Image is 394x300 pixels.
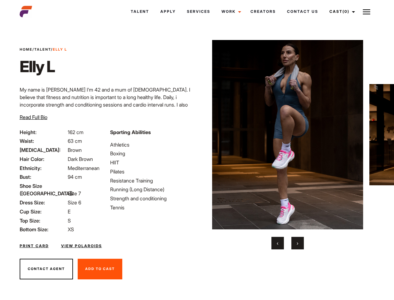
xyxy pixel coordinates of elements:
span: 94 cm [68,174,82,180]
a: Apply [155,3,181,20]
p: My name is [PERSON_NAME] I’m 42 and a mum of [DEMOGRAPHIC_DATA]. I believe that fitness and nutri... [20,86,193,138]
strong: Sporting Abilities [110,129,151,135]
a: Services [181,3,216,20]
a: Creators [245,3,281,20]
a: Work [216,3,245,20]
a: Home [20,47,32,52]
span: Bust: [20,173,66,181]
span: Mediterranean [68,165,100,171]
span: Cup Size: [20,208,66,215]
span: Read Full Bio [20,114,47,120]
li: Athletics [110,141,193,148]
li: Running (Long Distance) [110,186,193,193]
span: Ethnicity: [20,164,66,172]
li: Resistance Training [110,177,193,184]
span: / / [20,47,67,52]
a: Print Card [20,243,49,249]
strong: Elly L [53,47,67,52]
img: cropped-aefm-brand-fav-22-square.png [20,5,32,18]
li: Pilates [110,168,193,175]
span: XS [68,226,74,232]
span: Size 6 [68,199,81,206]
span: Size 7 [68,190,81,197]
span: Brown [68,147,82,153]
h1: Elly L [20,57,67,76]
button: Add To Cast [78,259,122,279]
li: HIIT [110,159,193,166]
span: Hair Color: [20,155,66,163]
span: Dark Brown [68,156,93,162]
span: Bottom Size: [20,226,66,233]
a: Talent [34,47,51,52]
a: Talent [125,3,155,20]
button: Read Full Bio [20,113,47,121]
span: Waist: [20,137,66,145]
span: 63 cm [68,138,82,144]
span: Height: [20,128,66,136]
a: View Polaroids [61,243,102,249]
span: Dress Size: [20,199,66,206]
span: E [68,208,71,215]
span: (0) [343,9,349,14]
li: Strength and conditioning [110,195,193,202]
a: Cast(0) [324,3,359,20]
span: Previous [277,240,278,246]
span: S [68,217,71,224]
span: Top Size: [20,217,66,224]
span: [MEDICAL_DATA]: [20,146,66,154]
li: Boxing [110,150,193,157]
button: Contact Agent [20,259,73,279]
li: Tennis [110,204,193,211]
span: Next [297,240,298,246]
img: Burger icon [363,8,370,16]
span: Shoe Size ([GEOGRAPHIC_DATA]): [20,182,66,197]
span: Add To Cast [85,267,115,271]
span: 162 cm [68,129,84,135]
a: Contact Us [281,3,324,20]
